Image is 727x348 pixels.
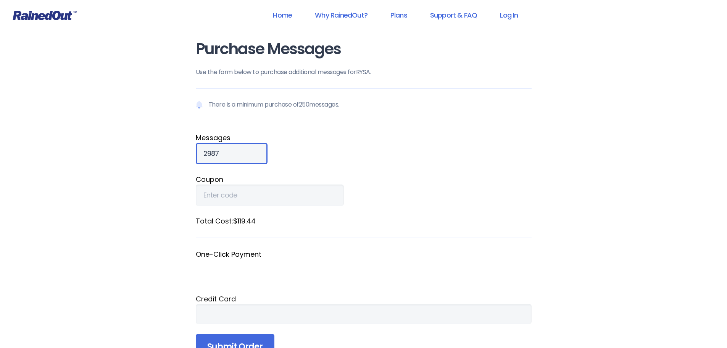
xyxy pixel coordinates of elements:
[196,100,203,109] img: Notification icon
[196,68,532,77] p: Use the form below to purchase additional messages for RYSA .
[420,6,487,24] a: Support & FAQ
[196,143,268,164] input: Qty
[196,40,532,58] h1: Purchase Messages
[196,88,532,121] p: There is a minimum purchase of 250 messages.
[305,6,377,24] a: Why RainedOut?
[196,294,532,304] div: Credit Card
[263,6,302,24] a: Home
[380,6,417,24] a: Plans
[196,249,532,284] fieldset: One-Click Payment
[196,185,344,206] input: Enter code
[490,6,528,24] a: Log In
[196,216,532,226] label: Total Cost: $119.44
[196,174,532,185] label: Coupon
[196,133,532,143] label: Message s
[196,259,532,284] iframe: Secure payment button frame
[203,310,524,318] iframe: Secure card payment input frame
